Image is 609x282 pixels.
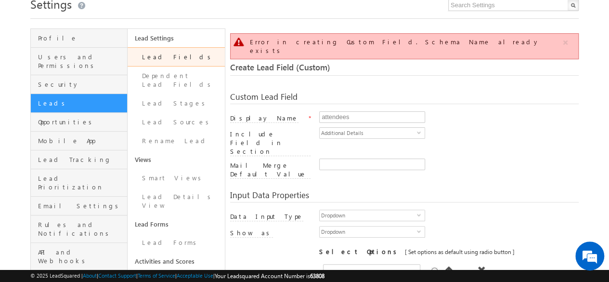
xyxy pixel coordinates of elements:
span: Lead Tracking [38,155,125,164]
a: Email Settings [31,197,127,215]
button: Remove [475,264,488,277]
a: Terms of Service [138,272,175,279]
a: Mail Merge Default Value [230,170,311,178]
span: Mobile App [38,136,125,145]
a: Opportunities [31,113,127,132]
div: Chat with us now [50,51,162,63]
span: Additional Details [320,128,417,138]
label: Mail Merge Default Value [230,161,311,179]
a: Include Field in Section [230,147,311,155]
a: Lead Forms [128,215,224,233]
span: Dropdown [320,210,417,221]
a: Lead Tracking [31,150,127,169]
a: Lead Settings [128,29,224,47]
div: Select Options [319,247,579,256]
span: select [417,130,425,134]
label: Data Input Type [230,212,303,221]
span: Profile [38,34,125,42]
a: Leads [31,94,127,113]
span: Email Settings [38,201,125,210]
span: Rules and Notifications [38,220,125,238]
a: Acceptable Use [177,272,213,279]
em: Start Chat [131,217,175,230]
span: Users and Permissions [38,53,125,70]
a: Lead Details View [128,188,224,215]
button: Move Up [442,264,455,277]
a: Display Name [230,114,306,122]
textarea: Type your message and hit 'Enter' [13,89,176,209]
a: Data Input Type [230,212,303,220]
a: Lead Stages [128,94,224,113]
span: Lead Prioritization [38,174,125,191]
span: Dropdown [320,227,417,237]
a: Users and Permissions [31,48,127,75]
span: 63808 [310,272,324,280]
span: Security [38,80,125,89]
img: d_60004797649_company_0_60004797649 [16,51,40,63]
span: API and Webhooks [38,248,125,265]
div: Custom Lead Field [230,93,579,104]
input: Value [323,264,420,276]
span: [ Set options as default using radio button ] [405,248,515,255]
div: Minimize live chat window [158,5,181,28]
label: Display Name [230,114,298,123]
label: Show as [230,228,273,238]
a: Dependent Lead Fields [128,67,224,94]
a: Rename Lead [128,132,224,150]
span: Your Leadsquared Account Number is [215,272,324,280]
span: Create Lead Field (Custom) [230,62,330,73]
a: Show as [230,228,273,237]
a: API and Webhooks [31,243,127,270]
a: Smart Views [128,169,224,188]
a: About [83,272,97,279]
span: © 2025 LeadSquared | | | | | [30,271,324,281]
div: Error in creating Custom Field. Schema Name already exists [250,38,561,55]
a: Lead Prioritization [31,169,127,197]
label: Include Field in Section [230,130,311,156]
a: Rules and Notifications [31,215,127,243]
a: Lead Fields [128,47,224,67]
a: Lead Forms [128,233,224,252]
a: Mobile App [31,132,127,150]
a: Contact Support [98,272,136,279]
a: Profile [31,29,127,48]
a: Views [128,150,224,169]
span: select [417,213,425,217]
span: Leads [38,99,125,107]
div: Input Data Properties [230,191,579,202]
a: Security [31,75,127,94]
span: Opportunities [38,118,125,126]
input: Default [431,268,438,274]
a: Lead Sources [128,113,224,132]
span: select [417,229,425,233]
a: Activities and Scores [128,252,224,270]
